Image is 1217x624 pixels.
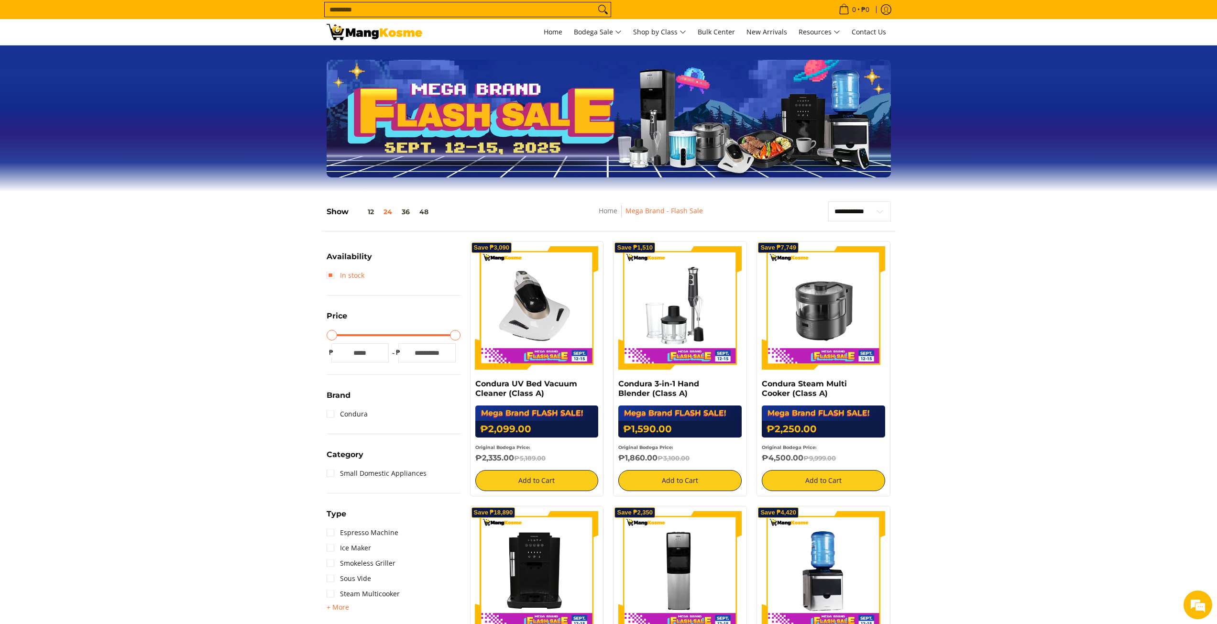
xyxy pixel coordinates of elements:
[617,510,653,515] span: Save ₱2,350
[539,19,567,45] a: Home
[762,379,847,398] a: Condura Steam Multi Cooker (Class A)
[760,510,796,515] span: Save ₱4,420
[746,27,787,36] span: New Arrivals
[327,392,351,406] summary: Open
[762,470,885,491] button: Add to Cart
[5,261,182,295] textarea: Type your message and click 'Submit'
[327,451,363,466] summary: Open
[475,470,599,491] button: Add to Cart
[628,19,691,45] a: Shop by Class
[397,208,415,216] button: 36
[658,454,690,462] del: ₱3,100.00
[698,27,735,36] span: Bulk Center
[394,348,403,357] span: ₱
[327,556,395,571] a: Smokeless Griller
[617,245,653,251] span: Save ₱1,510
[327,268,364,283] a: In stock
[475,246,599,370] img: Condura UV Bed Vacuum Cleaner (Class A)
[544,27,562,36] span: Home
[836,4,872,15] span: •
[327,602,349,613] summary: Open
[327,466,427,481] a: Small Domestic Appliances
[851,6,857,13] span: 0
[327,207,433,217] h5: Show
[327,392,351,399] span: Brand
[349,208,379,216] button: 12
[633,26,686,38] span: Shop by Class
[379,208,397,216] button: 24
[20,120,167,217] span: We are offline. Please leave us a message.
[474,510,513,515] span: Save ₱18,890
[618,246,742,370] img: Condura 3-in-1 Hand Blender (Class A)
[618,453,742,463] h6: ₱1,860.00
[432,19,891,45] nav: Main Menu
[794,19,845,45] a: Resources
[693,19,740,45] a: Bulk Center
[327,510,346,525] summary: Open
[762,421,885,438] h6: ₱2,250.00
[327,571,371,586] a: Sous Vide
[327,525,398,540] a: Espresso Machine
[762,453,885,463] h6: ₱4,500.00
[475,379,577,398] a: Condura UV Bed Vacuum Cleaner (Class A)
[569,19,626,45] a: Bodega Sale
[618,421,742,438] h6: ₱1,590.00
[599,206,617,215] a: Home
[860,6,871,13] span: ₱0
[415,208,433,216] button: 48
[532,205,769,227] nav: Breadcrumbs
[327,451,363,459] span: Category
[852,27,886,36] span: Contact Us
[847,19,891,45] a: Contact Us
[742,19,792,45] a: New Arrivals
[327,540,371,556] a: Ice Maker
[327,348,336,357] span: ₱
[327,510,346,518] span: Type
[327,586,400,602] a: Steam Multicooker
[50,54,161,66] div: Leave a message
[327,312,347,327] summary: Open
[618,470,742,491] button: Add to Cart
[327,312,347,320] span: Price
[618,379,699,398] a: Condura 3-in-1 Hand Blender (Class A)
[760,245,796,251] span: Save ₱7,749
[762,246,885,370] img: Condura Steam Multi Cooker (Class A)
[475,421,599,438] h6: ₱2,099.00
[762,445,817,450] small: Original Bodega Price:
[799,26,840,38] span: Resources
[618,445,673,450] small: Original Bodega Price:
[574,26,622,38] span: Bodega Sale
[474,245,510,251] span: Save ₱3,090
[327,24,422,40] img: MANG KOSME MEGA BRAND FLASH SALE: September 12-15, 2025 l Mang Kosme
[514,454,546,462] del: ₱5,189.00
[140,295,174,307] em: Submit
[327,253,372,261] span: Availability
[327,253,372,268] summary: Open
[595,2,611,17] button: Search
[327,603,349,611] span: + More
[327,406,368,422] a: Condura
[475,453,599,463] h6: ₱2,335.00
[475,445,530,450] small: Original Bodega Price:
[625,206,703,215] a: Mega Brand - Flash Sale
[803,454,836,462] del: ₱9,999.00
[157,5,180,28] div: Minimize live chat window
